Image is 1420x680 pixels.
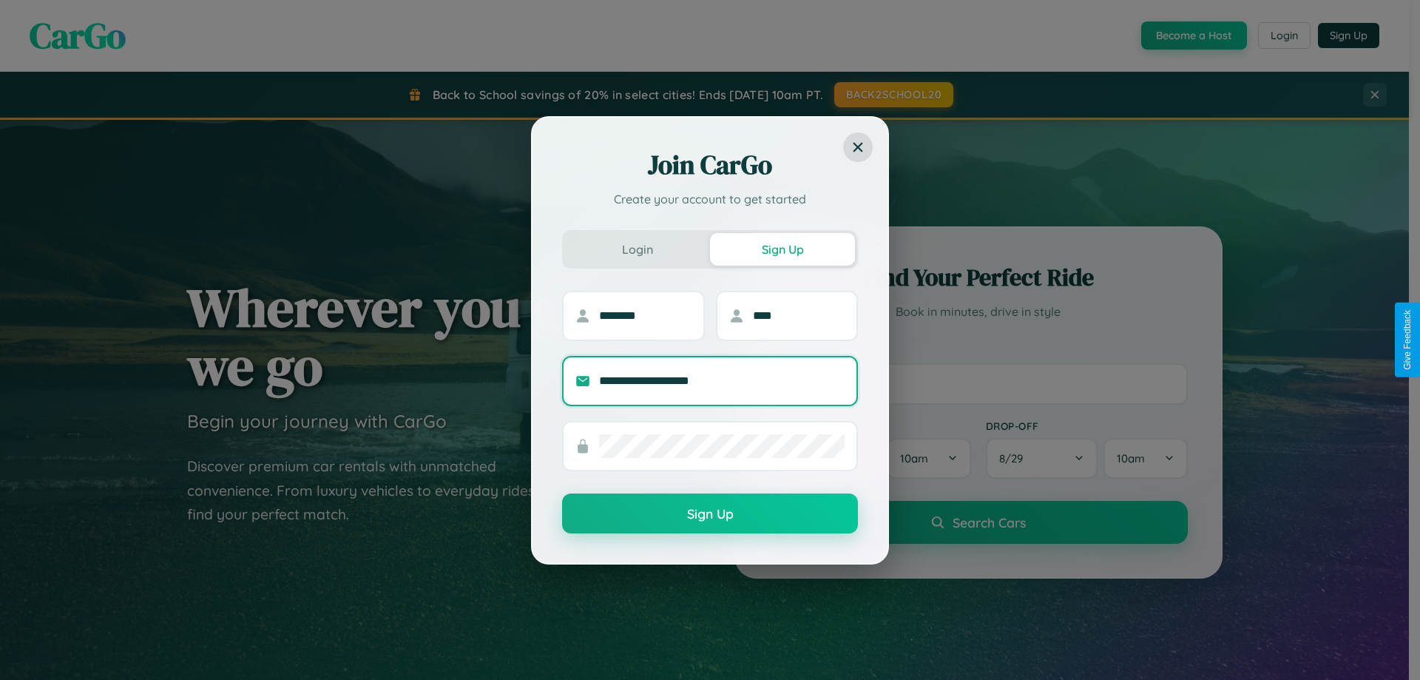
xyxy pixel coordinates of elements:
p: Create your account to get started [562,190,858,208]
div: Give Feedback [1402,310,1413,370]
button: Login [565,233,710,266]
h2: Join CarGo [562,147,858,183]
button: Sign Up [562,494,858,533]
button: Sign Up [710,233,855,266]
